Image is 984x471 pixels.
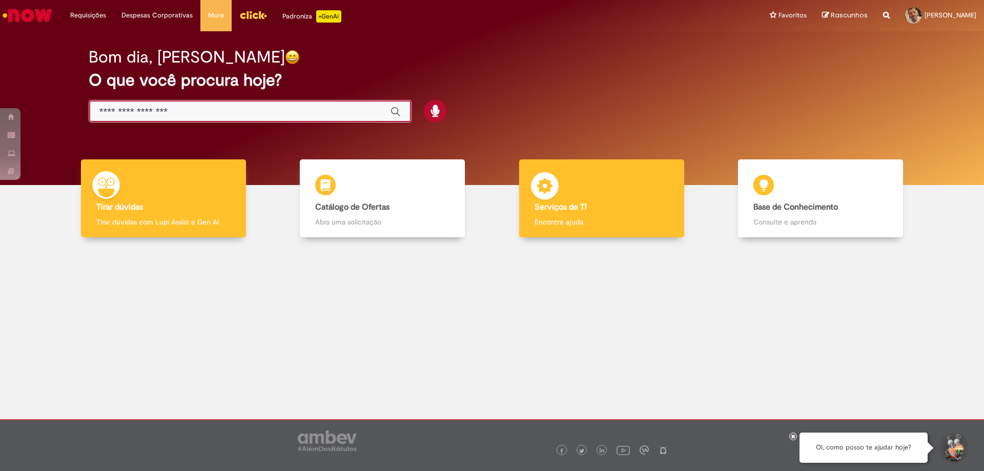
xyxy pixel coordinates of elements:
[96,202,143,212] b: Tirar dúvidas
[600,448,605,454] img: logo_footer_linkedin.png
[89,48,285,66] h2: Bom dia, [PERSON_NAME]
[753,202,838,212] b: Base de Conhecimento
[938,433,969,463] button: Iniciar Conversa de Suporte
[315,217,449,227] p: Abra uma solicitação
[925,11,976,19] span: [PERSON_NAME]
[559,448,564,454] img: logo_footer_facebook.png
[89,71,896,89] h2: O que você procura hoje?
[535,202,587,212] b: Serviços de TI
[492,159,711,238] a: Serviços de TI Encontre ajuda
[315,202,389,212] b: Catálogo de Ofertas
[70,10,106,21] span: Requisições
[799,433,928,463] div: Oi, como posso te ajudar hoje?
[96,217,231,227] p: Tirar dúvidas com Lupi Assist e Gen Ai
[1,5,54,26] img: ServiceNow
[753,217,888,227] p: Consulte e aprenda
[273,159,493,238] a: Catálogo de Ofertas Abra uma solicitação
[121,10,193,21] span: Despesas Corporativas
[298,431,357,451] img: logo_footer_ambev_rotulo_gray.png
[579,448,584,454] img: logo_footer_twitter.png
[208,10,224,21] span: More
[535,217,669,227] p: Encontre ajuda
[54,159,273,238] a: Tirar dúvidas Tirar dúvidas com Lupi Assist e Gen Ai
[659,445,668,455] img: logo_footer_naosei.png
[282,10,341,23] div: Padroniza
[831,10,868,20] span: Rascunhos
[778,10,807,21] span: Favoritos
[239,7,267,23] img: click_logo_yellow_360x200.png
[316,10,341,23] p: +GenAi
[822,11,868,21] a: Rascunhos
[711,159,931,238] a: Base de Conhecimento Consulte e aprenda
[617,443,630,457] img: logo_footer_youtube.png
[285,50,300,65] img: happy-face.png
[640,445,649,455] img: logo_footer_workplace.png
